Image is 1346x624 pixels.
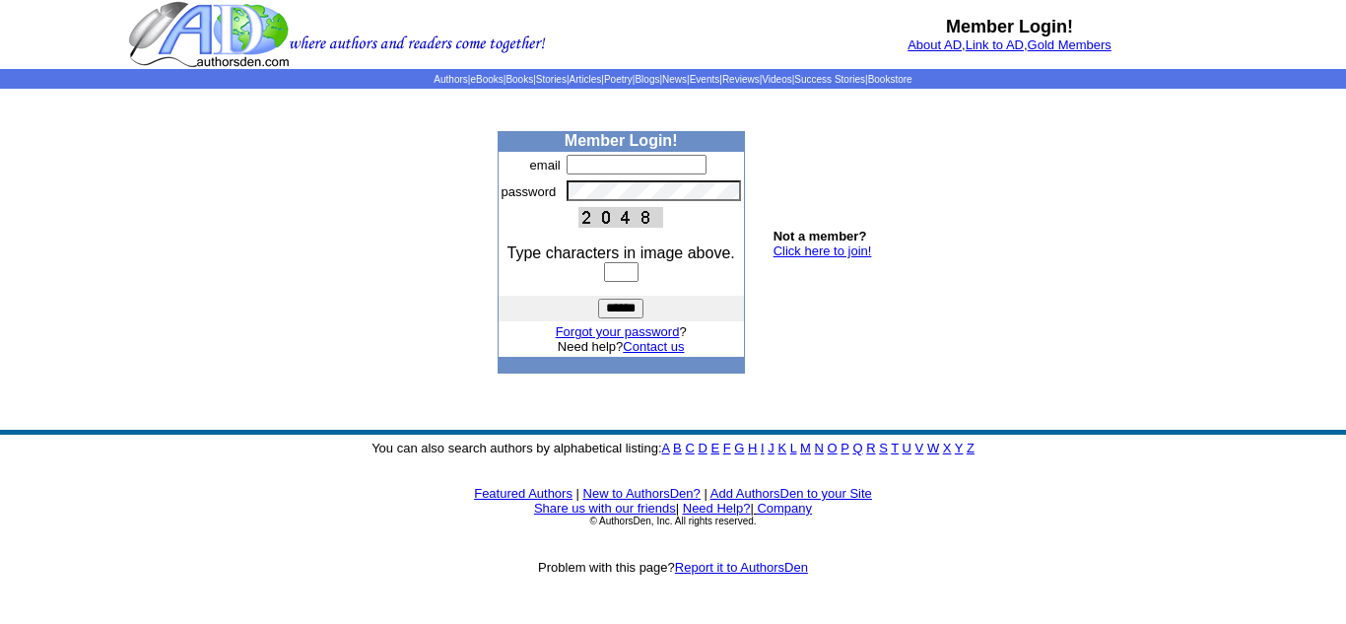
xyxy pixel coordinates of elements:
[623,339,684,354] a: Contact us
[794,74,865,85] a: Success Stories
[538,560,808,575] font: Problem with this page?
[434,74,467,85] a: Authors
[502,184,557,199] font: password
[690,74,720,85] a: Events
[662,74,687,85] a: News
[762,74,791,85] a: Videos
[434,74,911,85] span: | | | | | | | | | | | |
[673,441,682,455] a: B
[967,441,975,455] a: Z
[966,37,1024,52] a: Link to AD
[757,501,812,516] a: Company
[761,441,765,455] a: I
[662,441,670,455] a: A
[891,441,899,455] a: T
[908,37,962,52] a: About AD
[908,37,1111,52] font: , ,
[943,441,952,455] a: X
[915,441,924,455] a: V
[750,501,812,516] font: |
[505,74,533,85] a: Books
[927,441,939,455] a: W
[371,441,975,455] font: You can also search authors by alphabetical listing:
[536,74,567,85] a: Stories
[774,229,867,243] b: Not a member?
[879,441,888,455] a: S
[534,501,676,516] a: Share us with our friends
[635,74,659,85] a: Blogs
[903,441,911,455] a: U
[866,441,875,455] a: R
[507,244,735,261] font: Type characters in image above.
[604,74,633,85] a: Poetry
[722,74,760,85] a: Reviews
[576,486,579,501] font: |
[583,486,701,501] a: New to AuthorsDen?
[676,501,679,516] font: |
[565,132,678,149] b: Member Login!
[777,441,786,455] a: K
[698,441,707,455] a: D
[558,339,685,354] font: Need help?
[556,324,687,339] font: ?
[1028,37,1111,52] a: Gold Members
[474,486,572,501] a: Featured Authors
[852,441,862,455] a: Q
[570,74,602,85] a: Articles
[841,441,848,455] a: P
[748,441,757,455] a: H
[704,486,707,501] font: |
[815,441,824,455] a: N
[946,17,1073,36] b: Member Login!
[556,324,680,339] a: Forgot your password
[774,243,872,258] a: Click here to join!
[734,441,744,455] a: G
[710,486,872,501] a: Add AuthorsDen to your Site
[723,441,731,455] a: F
[685,441,694,455] a: C
[710,441,719,455] a: E
[955,441,963,455] a: Y
[675,560,808,575] a: Report it to AuthorsDen
[470,74,503,85] a: eBooks
[828,441,838,455] a: O
[683,501,751,516] a: Need Help?
[800,441,811,455] a: M
[589,516,756,526] font: © AuthorsDen, Inc. All rights reserved.
[790,441,797,455] a: L
[768,441,774,455] a: J
[530,158,561,173] font: email
[578,207,663,228] img: This Is CAPTCHA Image
[868,74,912,85] a: Bookstore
